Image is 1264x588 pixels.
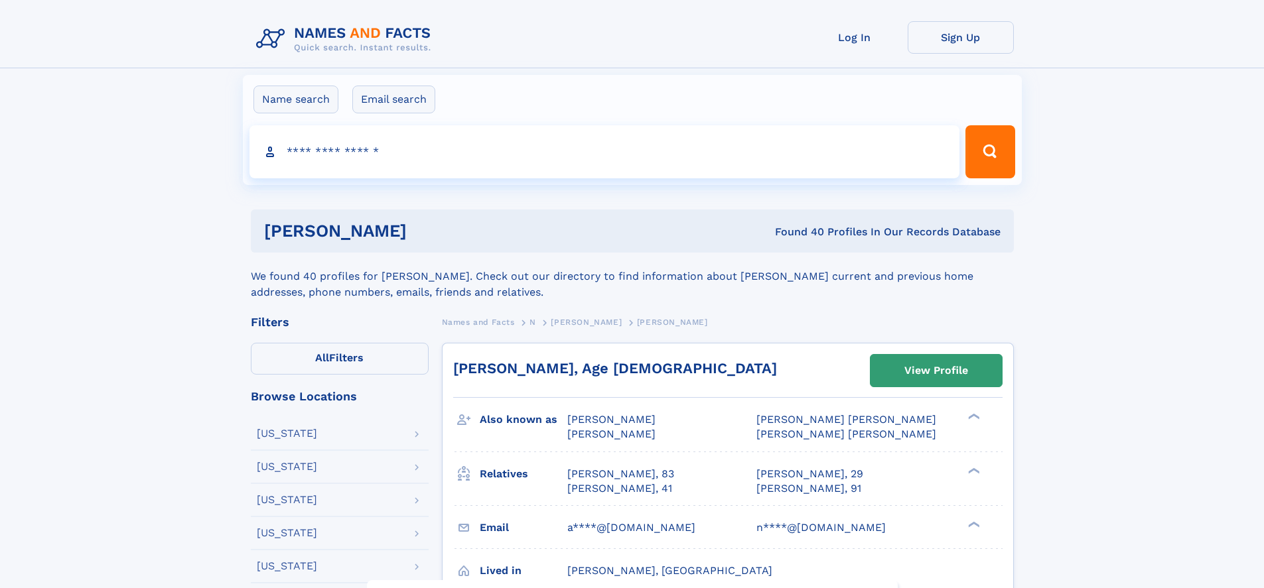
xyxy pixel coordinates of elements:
div: [US_STATE] [257,428,317,439]
label: Name search [253,86,338,113]
h3: Lived in [480,559,567,582]
a: [PERSON_NAME] [551,314,622,330]
a: [PERSON_NAME], 83 [567,467,674,481]
a: Names and Facts [442,314,515,330]
span: All [315,351,329,364]
h3: Also known as [480,408,567,431]
span: [PERSON_NAME], [GEOGRAPHIC_DATA] [567,564,772,577]
a: [PERSON_NAME], Age [DEMOGRAPHIC_DATA] [453,360,777,377]
div: Filters [251,316,429,328]
a: [PERSON_NAME], 41 [567,481,672,496]
a: View Profile [871,355,1002,386]
a: [PERSON_NAME], 29 [756,467,863,481]
div: [US_STATE] [257,528,317,538]
h3: Relatives [480,463,567,485]
div: [US_STATE] [257,461,317,472]
span: [PERSON_NAME] [PERSON_NAME] [756,413,936,426]
div: View Profile [904,355,968,386]
label: Filters [251,343,429,375]
div: Found 40 Profiles In Our Records Database [591,225,1001,239]
img: Logo Names and Facts [251,21,442,57]
span: N [529,318,536,327]
span: [PERSON_NAME] [551,318,622,327]
span: [PERSON_NAME] [567,413,656,426]
label: Email search [352,86,435,113]
div: [US_STATE] [257,495,317,505]
div: ❯ [965,466,981,475]
a: Sign Up [908,21,1014,54]
a: [PERSON_NAME], 91 [756,481,861,496]
div: ❯ [965,520,981,528]
div: Browse Locations [251,390,429,402]
div: [US_STATE] [257,561,317,571]
div: We found 40 profiles for [PERSON_NAME]. Check out our directory to find information about [PERSON... [251,253,1014,300]
span: [PERSON_NAME] [637,318,708,327]
h1: [PERSON_NAME] [264,223,591,239]
span: [PERSON_NAME] [567,428,656,440]
a: N [529,314,536,330]
a: Log In [802,21,908,54]
span: [PERSON_NAME] [PERSON_NAME] [756,428,936,440]
div: ❯ [965,412,981,421]
input: search input [249,125,960,178]
button: Search Button [965,125,1015,178]
h3: Email [480,516,567,539]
